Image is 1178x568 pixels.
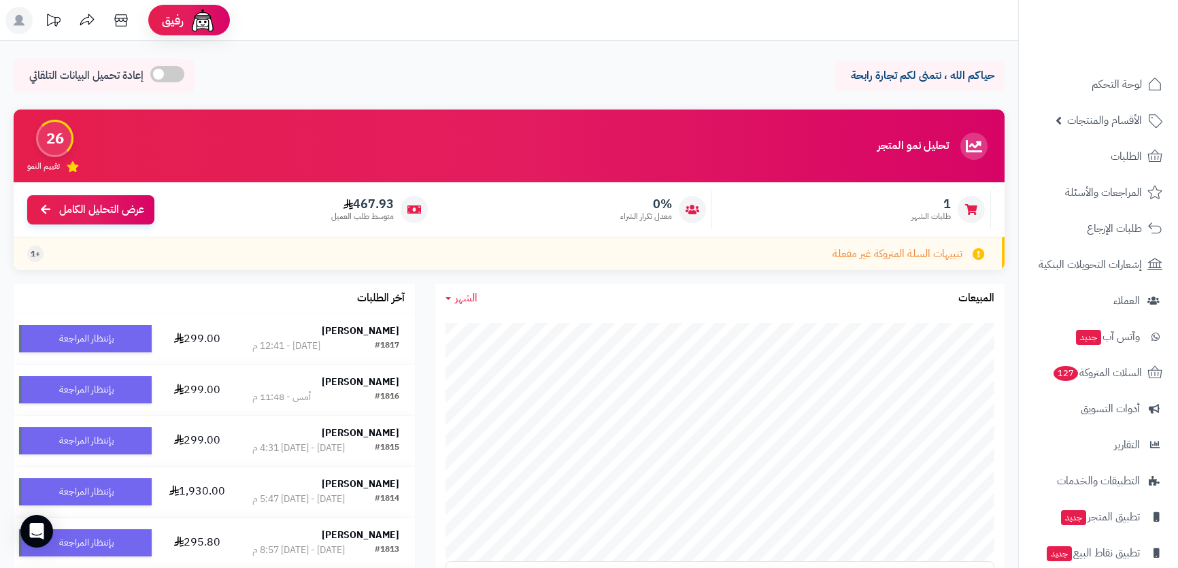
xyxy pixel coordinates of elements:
strong: [PERSON_NAME] [322,528,399,542]
div: بإنتظار المراجعة [19,325,152,352]
span: إعادة تحميل البيانات التلقائي [29,68,144,84]
a: لوحة التحكم [1027,68,1170,101]
a: الشهر [445,290,477,306]
span: تقييم النمو [27,161,60,172]
span: متوسط طلب العميل [331,211,394,222]
span: جديد [1076,330,1101,345]
span: المراجعات والأسئلة [1065,183,1142,202]
span: طلبات الشهر [911,211,951,222]
a: طلبات الإرجاع [1027,212,1170,245]
span: 1 [911,197,951,212]
span: 0% [620,197,672,212]
span: إشعارات التحويلات البنكية [1039,255,1142,274]
td: 299.00 [157,314,237,364]
div: #1816 [375,390,399,404]
div: [DATE] - [DATE] 8:57 م [252,544,345,557]
td: 1,930.00 [157,467,237,517]
div: #1814 [375,492,399,506]
a: الطلبات [1027,140,1170,173]
td: 299.00 [157,365,237,415]
span: لوحة التحكم [1092,75,1142,94]
td: 299.00 [157,416,237,466]
h3: تحليل نمو المتجر [877,140,949,152]
strong: [PERSON_NAME] [322,426,399,440]
p: حياكم الله ، نتمنى لكم تجارة رابحة [845,68,994,84]
div: [DATE] - [DATE] 4:31 م [252,441,345,455]
span: طلبات الإرجاع [1087,219,1142,238]
div: بإنتظار المراجعة [19,427,152,454]
strong: [PERSON_NAME] [322,477,399,491]
a: إشعارات التحويلات البنكية [1027,248,1170,281]
span: تنبيهات السلة المتروكة غير مفعلة [832,246,962,262]
img: ai-face.png [189,7,216,34]
div: بإنتظار المراجعة [19,376,152,403]
h3: آخر الطلبات [357,293,405,305]
div: [DATE] - [DATE] 5:47 م [252,492,345,506]
div: أمس - 11:48 م [252,390,311,404]
a: أدوات التسويق [1027,392,1170,425]
span: +1 [31,248,40,260]
a: تطبيق المتجرجديد [1027,501,1170,533]
span: الشهر [455,290,477,306]
span: 467.93 [331,197,394,212]
span: جديد [1047,546,1072,561]
div: #1813 [375,544,399,557]
a: التقارير [1027,429,1170,461]
span: أدوات التسويق [1081,399,1140,418]
strong: [PERSON_NAME] [322,324,399,338]
td: 295.80 [157,518,237,568]
div: بإنتظار المراجعة [19,529,152,556]
a: عرض التحليل الكامل [27,195,154,224]
span: رفيق [162,12,184,29]
span: تطبيق نقاط البيع [1045,544,1140,563]
a: تحديثات المنصة [36,7,70,37]
span: السلات المتروكة [1052,363,1142,382]
div: بإنتظار المراجعة [19,478,152,505]
div: Open Intercom Messenger [20,515,53,548]
span: تطبيق المتجر [1060,507,1140,527]
strong: [PERSON_NAME] [322,375,399,389]
a: العملاء [1027,284,1170,317]
span: التطبيقات والخدمات [1057,471,1140,490]
span: العملاء [1113,291,1140,310]
span: الطلبات [1111,147,1142,166]
span: عرض التحليل الكامل [59,202,144,218]
h3: المبيعات [958,293,994,305]
span: وآتس آب [1075,327,1140,346]
div: [DATE] - 12:41 م [252,339,320,353]
div: #1817 [375,339,399,353]
a: التطبيقات والخدمات [1027,465,1170,497]
span: معدل تكرار الشراء [620,211,672,222]
div: #1815 [375,441,399,455]
span: 127 [1054,366,1078,381]
span: الأقسام والمنتجات [1067,111,1142,130]
a: وآتس آبجديد [1027,320,1170,353]
a: السلات المتروكة127 [1027,356,1170,389]
a: المراجعات والأسئلة [1027,176,1170,209]
span: التقارير [1114,435,1140,454]
span: جديد [1061,510,1086,525]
